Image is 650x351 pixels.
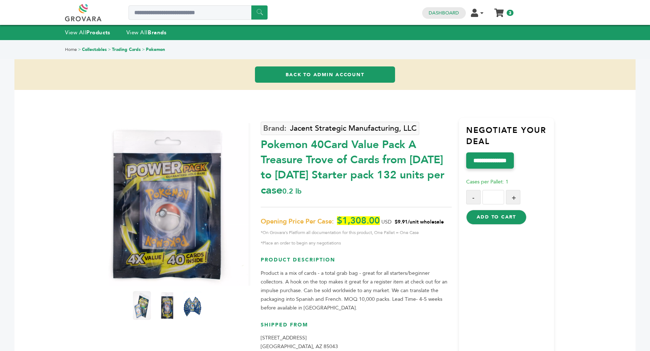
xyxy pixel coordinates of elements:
[129,5,268,20] input: Search a product or brand...
[495,6,503,14] a: My Cart
[261,217,334,226] span: Opening Price Per Case:
[158,291,176,320] img: Pokemon 40-Card Value Pack – A Treasure Trove of Cards from 1996 to 2024 - Starter pack! 132 unit...
[183,291,201,320] img: Pokemon 40-Card Value Pack – A Treasure Trove of Cards from 1996 to 2024 - Starter pack! 132 unit...
[146,47,165,52] a: Pokemon
[337,216,380,225] span: $1,308.00
[466,210,526,224] button: Add to Cart
[148,29,166,36] strong: Brands
[86,29,110,36] strong: Products
[65,47,77,52] a: Home
[255,66,395,83] a: Back to Admin Account
[282,186,302,196] span: 0.2 lb
[78,47,81,52] span: >
[466,190,481,204] button: -
[108,47,111,52] span: >
[261,256,451,269] h3: Product Description
[261,122,419,135] a: Jacent Strategic Manufacturing, LLC
[381,218,391,225] span: USD
[86,123,248,286] img: Pokemon 40-Card Value Pack – A Treasure Trove of Cards from 1996 to 2024 - Starter pack! 132 unit...
[507,10,513,16] span: 3
[82,47,107,52] a: Collectables
[261,239,451,247] span: *Place an order to begin any negotiations
[466,125,554,153] h3: Negotiate Your Deal
[261,228,451,237] span: *On Grovara's Platform all documentation for this product, One Pallet = One Case
[112,47,141,52] a: Trading Cards
[466,178,508,185] span: Cases per Pallet: 1
[261,321,451,334] h3: Shipped From
[261,334,451,351] p: [STREET_ADDRESS] [GEOGRAPHIC_DATA], AZ 85043
[261,134,451,198] div: Pokemon 40Card Value Pack A Treasure Trove of Cards from [DATE] to [DATE] Starter pack 132 units ...
[261,269,451,312] p: Product is a mix of cards - a total grab bag - great for all starters/beginner collectors. A hook...
[126,29,167,36] a: View AllBrands
[429,10,459,16] a: Dashboard
[142,47,145,52] span: >
[506,190,520,204] button: +
[395,218,444,225] span: $9.91/unit wholesale
[65,29,110,36] a: View AllProducts
[133,291,151,320] img: Pokemon 40-Card Value Pack – A Treasure Trove of Cards from 1996 to 2024 - Starter pack! 132 unit...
